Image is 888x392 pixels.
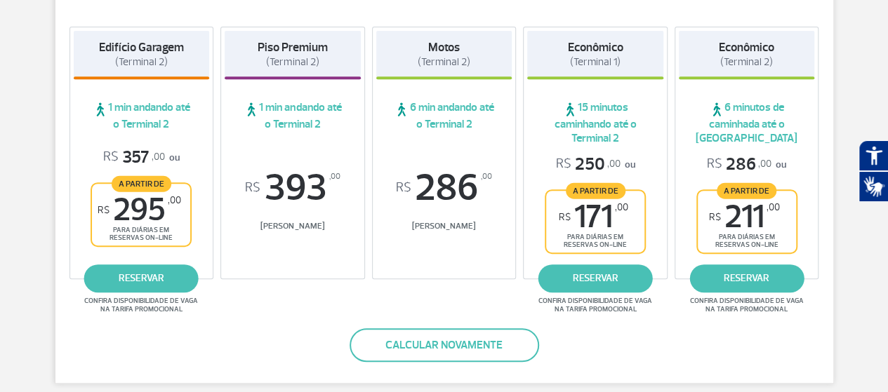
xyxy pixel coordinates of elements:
span: para diárias em reservas on-line [558,233,632,249]
span: (Terminal 1) [570,55,621,69]
strong: Econômico [568,40,623,55]
p: ou [103,147,180,168]
a: reservar [689,264,804,292]
span: 211 [709,201,780,233]
span: (Terminal 2) [720,55,773,69]
span: 171 [559,201,628,233]
sup: R$ [98,204,110,216]
sup: R$ [396,180,411,196]
span: 1 min andando até o Terminal 2 [225,100,361,131]
button: Abrir tradutor de língua de sinais. [859,171,888,202]
button: Calcular novamente [350,328,539,362]
button: Abrir recursos assistivos. [859,140,888,171]
sup: ,00 [481,169,492,184]
div: Plugin de acessibilidade da Hand Talk. [859,140,888,202]
a: reservar [538,264,653,292]
span: Confira disponibilidade de vaga na tarifa promocional [82,297,200,313]
span: Confira disponibilidade de vaga na tarifa promocional [536,297,654,313]
sup: R$ [559,211,571,223]
strong: Econômico [719,40,774,55]
span: 295 [98,194,181,226]
p: ou [707,154,786,175]
span: A partir de [717,182,776,198]
span: 15 minutos caminhando até o Terminal 2 [527,100,663,145]
sup: ,00 [767,201,780,213]
sup: ,00 [329,169,340,184]
span: (Terminal 2) [418,55,470,69]
span: 393 [225,169,361,207]
sup: R$ [709,211,721,223]
span: Confira disponibilidade de vaga na tarifa promocional [688,297,806,313]
span: 250 [556,154,621,175]
a: reservar [84,264,199,292]
span: 286 [707,154,771,175]
span: [PERSON_NAME] [376,221,512,231]
sup: ,00 [615,201,628,213]
span: para diárias em reservas on-line [104,226,178,242]
span: (Terminal 2) [115,55,168,69]
span: [PERSON_NAME] [225,221,361,231]
strong: Edifício Garagem [99,40,184,55]
span: A partir de [112,175,171,191]
span: A partir de [566,182,625,198]
span: 6 minutos de caminhada até o [GEOGRAPHIC_DATA] [679,100,815,145]
strong: Piso Premium [258,40,327,55]
span: 6 min andando até o Terminal 2 [376,100,512,131]
span: 357 [103,147,165,168]
span: 286 [376,169,512,207]
span: para diárias em reservas on-line [710,233,784,249]
span: (Terminal 2) [266,55,319,69]
strong: Motos [428,40,460,55]
sup: R$ [245,180,260,196]
sup: ,00 [168,194,181,206]
p: ou [556,154,635,175]
span: 1 min andando até o Terminal 2 [74,100,210,131]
